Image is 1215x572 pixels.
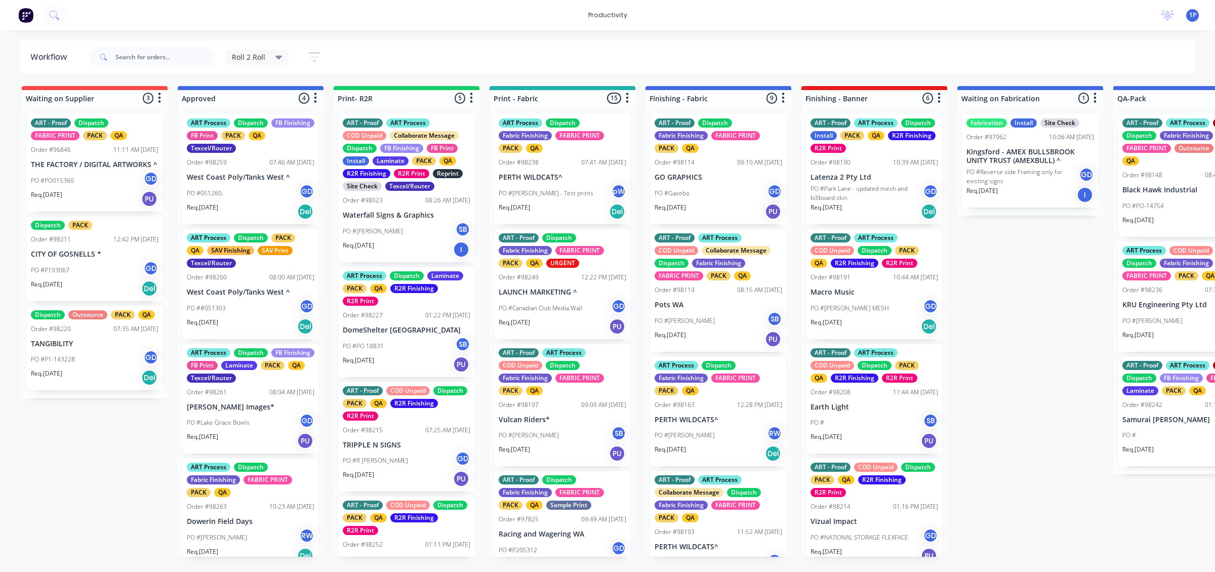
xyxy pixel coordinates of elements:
[221,361,257,370] div: Laminate
[83,131,107,140] div: PACK
[453,356,469,373] div: PU
[499,348,539,357] div: ART - Proof
[339,382,474,492] div: ART - ProofCOD UnpaidDispatchPACKQAR2R FinishingR2R PrintOrder #9821507:25 AM [DATE]TRIPPLE N SIG...
[1122,361,1162,370] div: ART - Proof
[651,229,786,352] div: ART - ProofART ProcessCOD UnpaidCollaborate MessageDispatchFabric FinishingFABRIC PRINTPACKQAOrde...
[339,114,474,262] div: ART - ProofART ProcessCOD UnpaidCollaborate MessageDispatchFB FinishingFB PrintInstallLaminatePAC...
[526,259,543,268] div: QA
[702,361,736,370] div: Dispatch
[737,158,782,167] div: 09:10 AM [DATE]
[141,370,157,386] div: Del
[234,233,268,242] div: Dispatch
[232,52,265,62] span: Roll 2 Roll
[31,266,69,275] p: PO #P193067
[499,189,593,198] p: PO #[PERSON_NAME] - Test prints
[27,217,163,301] div: DispatchPACKOrder #9821112:42 PM [DATE]CITY OF GOSNELLS *PO #P193067GDReq.[DATE]Del
[343,144,377,153] div: Dispatch
[343,342,384,351] p: PO #PO 18831
[1169,246,1213,255] div: COD Unpaid
[138,310,155,319] div: QA
[31,160,158,169] p: THE FACTORY / DIGITAL ARTWORKS ^
[343,356,374,365] p: Req. [DATE]
[207,246,254,255] div: SAV Finishing
[655,173,782,182] p: GO GRAPHICS
[297,318,313,335] div: Del
[893,388,938,397] div: 11:44 AM [DATE]
[609,318,625,335] div: PU
[655,331,686,340] p: Req. [DATE]
[343,284,367,293] div: PACK
[31,324,71,334] div: Order #98220
[390,131,459,140] div: Collaborate Message
[343,118,383,128] div: ART - Proof
[343,399,367,408] div: PACK
[888,131,936,140] div: R2R Finishing
[183,114,318,224] div: ART ProcessDispatchFB FinishingFB PrintPACKQATexcel/RouterOrder #9825907:46 AM [DATE]West Coast P...
[854,233,898,242] div: ART Process
[734,271,751,280] div: QA
[1166,118,1209,128] div: ART Process
[546,118,580,128] div: Dispatch
[113,324,158,334] div: 07:35 AM [DATE]
[412,156,436,166] div: PACK
[962,114,1098,208] div: FabricationInstallSite CheckOrder #9796210:06 AM [DATE]Kingsford - AMEX BULLSBROOK UNITY TRUST (A...
[499,144,522,153] div: PACK
[831,259,878,268] div: R2R Finishing
[343,169,390,178] div: R2R Finishing
[390,399,438,408] div: R2R Finishing
[609,203,625,220] div: Del
[271,348,314,357] div: FB Finishing
[682,386,699,395] div: QA
[499,203,530,212] p: Req. [DATE]
[271,233,295,242] div: PACK
[499,259,522,268] div: PACK
[187,273,227,282] div: Order #98260
[187,144,236,153] div: Texcel/Router
[1122,201,1164,211] p: PO #PO-14754
[113,145,158,154] div: 11:11 AM [DATE]
[68,221,92,230] div: PACK
[581,273,626,282] div: 12:22 PM [DATE]
[115,47,216,67] input: Search for orders...
[18,8,33,23] img: Factory
[299,184,314,199] div: GD
[380,144,423,153] div: FB Finishing
[1122,374,1156,383] div: Dispatch
[806,344,942,454] div: ART - ProofART ProcessCOD UnpaidDispatchPACKQAR2R FinishingR2R PrintOrder #9820811:44 AM [DATE]Ea...
[1160,259,1213,268] div: Fabric Finishing
[811,173,938,182] p: Latenza 2 Pty Ltd
[882,374,917,383] div: R2R Print
[651,357,786,467] div: ART ProcessDispatchFabric FinishingFABRIC PRINTPACKQAOrder #9816312:28 PM [DATE]PERTH WILDCATS^PO...
[269,273,314,282] div: 08:00 AM [DATE]
[806,229,942,339] div: ART - ProofART ProcessCOD UnpaidDispatchPACKQAR2R FinishingR2R PrintOrder #9819110:44 AM [DATE]Ma...
[1040,118,1079,128] div: Site Check
[901,118,935,128] div: Dispatch
[526,144,543,153] div: QA
[386,118,430,128] div: ART Process
[31,176,74,185] p: PO #PO015360
[555,246,604,255] div: FABRIC PRINT
[390,271,424,280] div: Dispatch
[1174,144,1213,153] div: Outsource
[433,169,463,178] div: Reprint
[655,118,695,128] div: ART - Proof
[655,144,678,153] div: PACK
[187,173,314,182] p: West Coast Poly/Tanks West ^
[966,133,1006,142] div: Order #97962
[187,246,204,255] div: QA
[1162,386,1186,395] div: PACK
[655,301,782,309] p: Pots WA
[31,118,71,128] div: ART - Proof
[31,221,65,230] div: Dispatch
[499,288,626,297] p: LAUNCH MARKETING ^
[1077,187,1093,203] div: I
[499,246,552,255] div: Fabric Finishing
[499,318,530,327] p: Req. [DATE]
[187,388,227,397] div: Order #98261
[542,348,586,357] div: ART Process
[555,131,604,140] div: FABRIC PRINT
[234,118,268,128] div: Dispatch
[343,196,383,205] div: Order #98023
[882,259,917,268] div: R2R Print
[499,374,552,383] div: Fabric Finishing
